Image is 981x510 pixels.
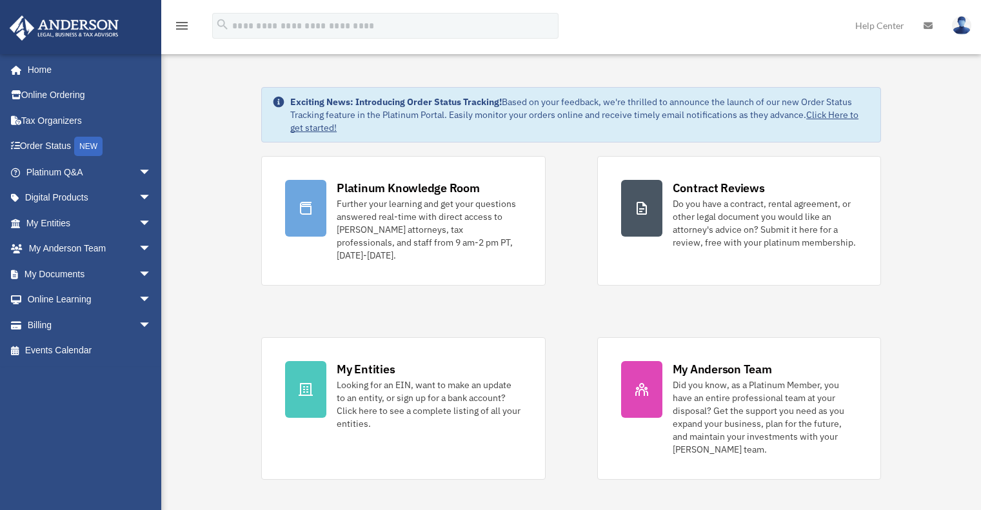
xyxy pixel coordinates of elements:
span: arrow_drop_down [139,210,164,237]
a: My Anderson Teamarrow_drop_down [9,236,171,262]
i: search [215,17,230,32]
div: Did you know, as a Platinum Member, you have an entire professional team at your disposal? Get th... [673,378,857,456]
a: My Anderson Team Did you know, as a Platinum Member, you have an entire professional team at your... [597,337,881,480]
div: Looking for an EIN, want to make an update to an entity, or sign up for a bank account? Click her... [337,378,521,430]
strong: Exciting News: Introducing Order Status Tracking! [290,96,502,108]
a: My Documentsarrow_drop_down [9,261,171,287]
a: My Entitiesarrow_drop_down [9,210,171,236]
div: Further your learning and get your questions answered real-time with direct access to [PERSON_NAM... [337,197,521,262]
span: arrow_drop_down [139,236,164,262]
div: Platinum Knowledge Room [337,180,480,196]
a: My Entities Looking for an EIN, want to make an update to an entity, or sign up for a bank accoun... [261,337,545,480]
a: Order StatusNEW [9,133,171,160]
span: arrow_drop_down [139,185,164,211]
a: Online Ordering [9,83,171,108]
a: Online Learningarrow_drop_down [9,287,171,313]
div: My Entities [337,361,395,377]
div: My Anderson Team [673,361,772,377]
a: Click Here to get started! [290,109,858,133]
span: arrow_drop_down [139,312,164,338]
a: Contract Reviews Do you have a contract, rental agreement, or other legal document you would like... [597,156,881,286]
span: arrow_drop_down [139,159,164,186]
img: Anderson Advisors Platinum Portal [6,15,123,41]
a: menu [174,23,190,34]
div: NEW [74,137,103,156]
a: Platinum Knowledge Room Further your learning and get your questions answered real-time with dire... [261,156,545,286]
span: arrow_drop_down [139,287,164,313]
span: arrow_drop_down [139,261,164,288]
div: Contract Reviews [673,180,765,196]
div: Based on your feedback, we're thrilled to announce the launch of our new Order Status Tracking fe... [290,95,870,134]
a: Events Calendar [9,338,171,364]
div: Do you have a contract, rental agreement, or other legal document you would like an attorney's ad... [673,197,857,249]
img: User Pic [952,16,971,35]
a: Platinum Q&Aarrow_drop_down [9,159,171,185]
a: Billingarrow_drop_down [9,312,171,338]
a: Digital Productsarrow_drop_down [9,185,171,211]
a: Tax Organizers [9,108,171,133]
i: menu [174,18,190,34]
a: Home [9,57,164,83]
